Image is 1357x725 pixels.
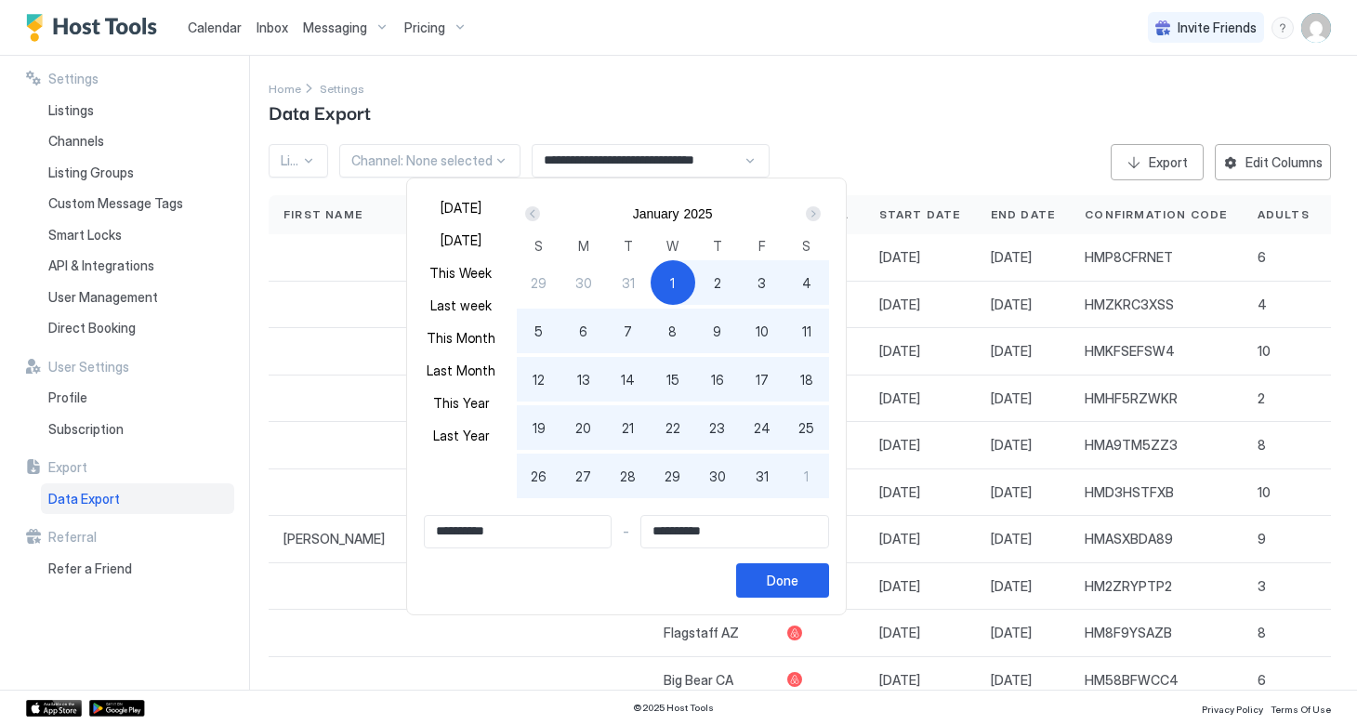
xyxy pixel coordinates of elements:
span: 28 [620,467,636,486]
span: 7 [624,322,632,341]
button: 15 [651,357,695,402]
div: Done [767,571,798,590]
button: 6 [561,309,606,353]
button: 1 [651,260,695,305]
span: 24 [754,418,771,438]
button: 10 [740,309,784,353]
span: 19 [533,418,546,438]
span: 23 [709,418,725,438]
span: 25 [798,418,814,438]
span: 1 [670,273,675,293]
button: 31 [740,454,784,498]
button: 11 [784,309,829,353]
span: 29 [665,467,680,486]
button: Next [799,203,824,225]
span: 6 [579,322,587,341]
button: 13 [561,357,606,402]
button: 3 [740,260,784,305]
button: 12 [517,357,561,402]
span: 4 [802,273,811,293]
span: W [666,236,678,256]
button: Prev [521,203,547,225]
input: Input Field [425,516,612,547]
button: 28 [606,454,651,498]
iframe: Intercom live chat [19,662,63,706]
span: 12 [533,370,545,389]
button: 30 [561,260,606,305]
button: 9 [695,309,740,353]
button: 19 [517,405,561,450]
button: 20 [561,405,606,450]
span: 13 [577,370,590,389]
button: 14 [606,357,651,402]
button: 22 [651,405,695,450]
button: 26 [517,454,561,498]
span: S [802,236,810,256]
span: 27 [575,467,591,486]
span: 22 [665,418,680,438]
span: F [758,236,766,256]
span: 3 [758,273,766,293]
span: 9 [713,322,721,341]
button: 17 [740,357,784,402]
span: 1 [804,467,809,486]
button: 1 [784,454,829,498]
button: This Year [424,390,498,415]
span: - [623,523,629,540]
span: 30 [709,467,726,486]
button: 29 [517,260,561,305]
span: 29 [531,273,547,293]
button: 25 [784,405,829,450]
span: 5 [534,322,543,341]
button: 16 [695,357,740,402]
span: 10 [756,322,769,341]
span: 18 [800,370,813,389]
button: 7 [606,309,651,353]
button: 2 [695,260,740,305]
button: 29 [651,454,695,498]
span: 17 [756,370,769,389]
button: 30 [695,454,740,498]
span: T [713,236,722,256]
button: 5 [517,309,561,353]
button: January [633,206,679,221]
span: 16 [711,370,724,389]
span: 20 [575,418,591,438]
button: [DATE] [424,195,498,220]
span: 26 [531,467,547,486]
button: 24 [740,405,784,450]
input: Input Field [641,516,828,547]
button: 27 [561,454,606,498]
button: This Week [424,260,498,285]
button: Last Month [424,358,498,383]
span: 2 [714,273,721,293]
button: 18 [784,357,829,402]
span: T [624,236,633,256]
span: 15 [666,370,679,389]
button: 31 [606,260,651,305]
span: 30 [575,273,592,293]
button: Done [736,563,829,598]
span: M [578,236,589,256]
span: 31 [756,467,769,486]
span: 21 [622,418,634,438]
button: 23 [695,405,740,450]
button: 21 [606,405,651,450]
span: S [534,236,543,256]
button: 8 [651,309,695,353]
button: Last Year [424,423,498,448]
button: [DATE] [424,228,498,253]
button: Last week [424,293,498,318]
span: 31 [622,273,635,293]
span: 14 [621,370,635,389]
span: 8 [668,322,677,341]
span: 11 [802,322,811,341]
button: 2025 [684,206,713,221]
button: 4 [784,260,829,305]
button: This Month [424,325,498,350]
